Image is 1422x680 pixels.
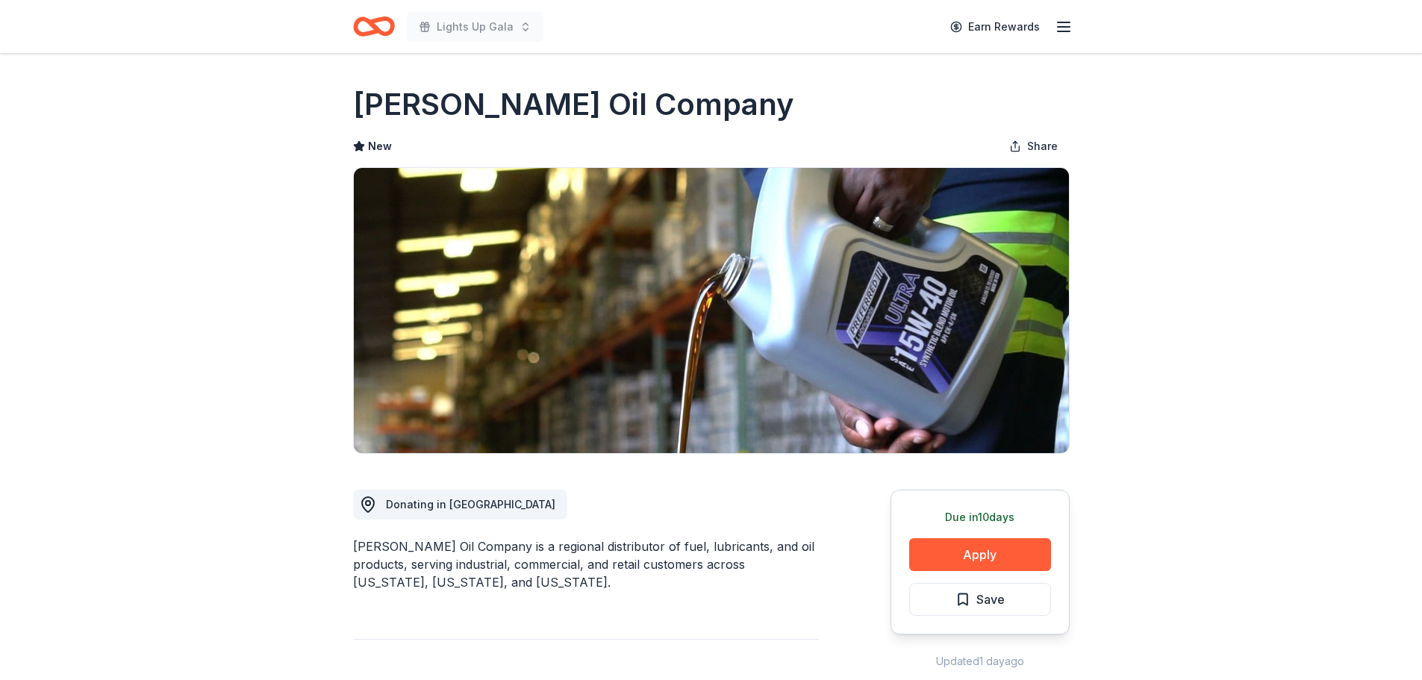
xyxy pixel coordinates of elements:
button: Save [909,583,1051,616]
span: Lights Up Gala [437,18,514,36]
button: Share [997,131,1070,161]
span: Save [976,590,1005,609]
h1: [PERSON_NAME] Oil Company [353,84,794,125]
a: Home [353,9,395,44]
img: Image for Lott Oil Company [354,168,1069,453]
a: Earn Rewards [941,13,1049,40]
span: Donating in [GEOGRAPHIC_DATA] [386,498,555,511]
button: Apply [909,538,1051,571]
span: New [368,137,392,155]
div: Due in 10 days [909,508,1051,526]
div: Updated 1 day ago [891,652,1070,670]
button: Lights Up Gala [407,12,543,42]
span: Share [1027,137,1058,155]
div: [PERSON_NAME] Oil Company is a regional distributor of fuel, lubricants, and oil products, servin... [353,537,819,591]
